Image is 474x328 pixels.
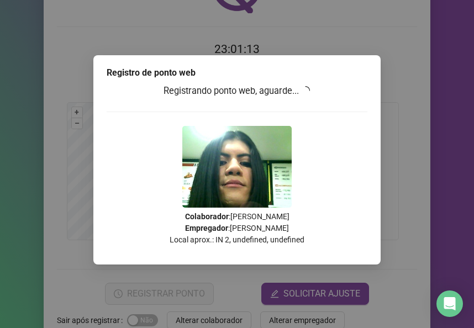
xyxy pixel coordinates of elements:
div: Registro de ponto web [107,66,367,80]
strong: Colaborador [185,212,229,221]
div: Open Intercom Messenger [436,290,463,317]
img: 2Q== [182,126,292,208]
p: : [PERSON_NAME] : [PERSON_NAME] Local aprox.: IN 2, undefined, undefined [107,211,367,246]
strong: Empregador [185,224,228,232]
span: loading [300,84,312,97]
h3: Registrando ponto web, aguarde... [107,84,367,98]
